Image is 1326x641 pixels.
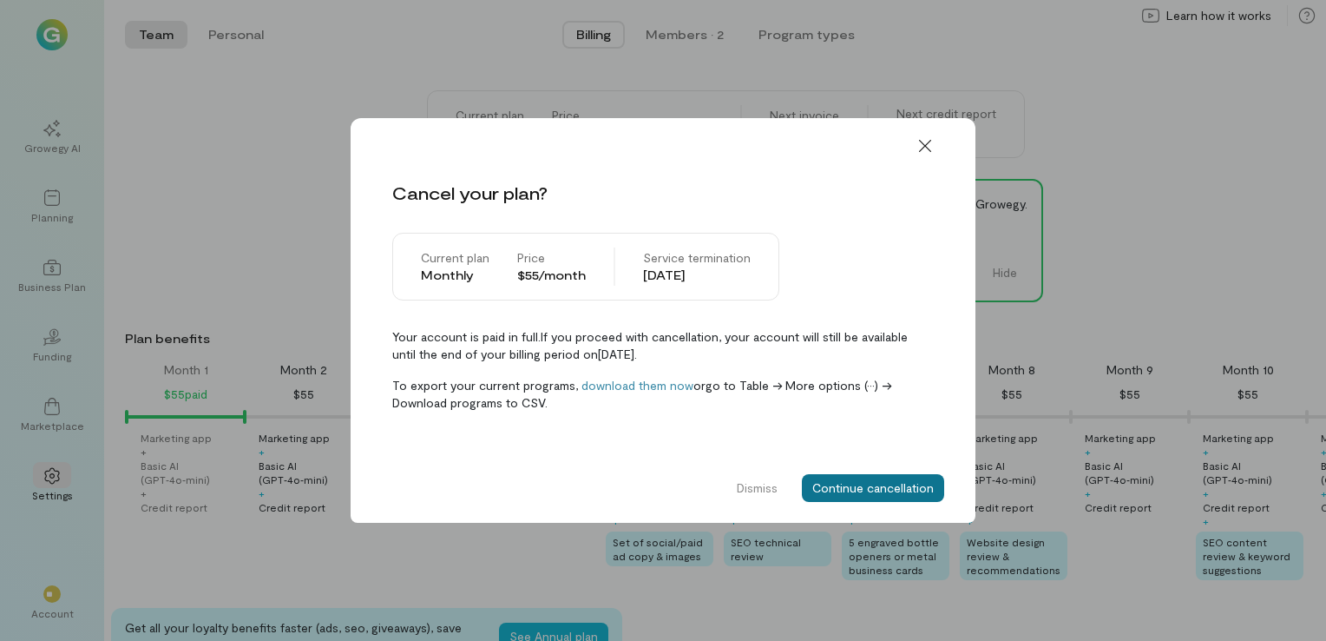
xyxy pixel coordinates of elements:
div: Monthly [421,267,489,284]
div: $55/month [517,267,586,284]
span: To export your current programs, or go to Table -> More options (···) -> Download programs to CSV. [392,377,934,412]
div: Service termination [643,249,751,267]
button: Continue cancellation [802,474,944,502]
div: Current plan [421,249,489,267]
div: [DATE] [643,267,751,284]
button: Dismiss [726,474,788,502]
span: Your account is paid in full. If you proceed with cancellation, your account will still be availa... [392,328,934,363]
a: download them now [581,378,693,393]
div: Cancel your plan? [392,181,548,205]
div: Price [517,249,586,267]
